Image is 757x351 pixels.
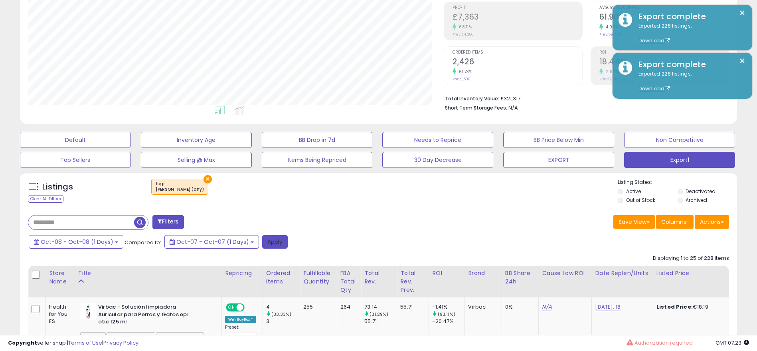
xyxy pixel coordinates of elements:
button: Default [20,132,131,148]
small: Prev: 17.91% [599,77,619,82]
div: Exported 228 listings. [632,22,746,45]
li: £321,317 [445,93,723,103]
span: 2025-10-9 07:23 GMT [715,339,749,347]
button: × [739,56,745,66]
th: CSV column name: cust_attr_5_Cause Low ROI [539,266,592,297]
h2: 61.90% [599,12,729,23]
small: (93.11%) [438,311,455,317]
span: Compared to: [125,239,161,246]
span: ROI [599,50,729,55]
div: 55.71 [364,318,397,325]
button: Top Sellers [20,152,131,168]
small: 61.73% [456,69,472,75]
button: Selling @ Max [141,152,252,168]
div: Health for You ES [49,303,69,325]
b: Total Inventory Value: [445,95,499,102]
small: 68.11% [456,24,472,30]
span: Oct-07 - Oct-07 (1 Days) [176,238,249,246]
div: 73.14 [364,303,397,311]
small: Prev: £4,380 [453,32,474,37]
div: Virbac [468,303,495,311]
a: Download [638,37,670,44]
div: Win BuyBox * [225,316,256,323]
div: Store Name [49,269,71,286]
th: CSV column name: cust_attr_4_Date Replen/Units [592,266,653,297]
div: Export complete [632,59,746,70]
img: 317UnHXkcSL._SL40_.jpg [80,303,96,319]
a: Privacy Policy [103,339,138,347]
small: (31.29%) [370,311,388,317]
span: Main MP: DE & FR [107,332,156,341]
div: Total Rev. Prev. [400,269,425,294]
span: Avg. Buybox Share [599,6,729,10]
label: Out of Stock [626,197,655,203]
div: Brand [468,269,498,277]
button: 30 Day Decrease [382,152,493,168]
label: Archived [686,197,707,203]
div: Fulfillable Quantity [303,269,334,286]
div: Cause Low ROI [542,269,588,277]
button: EXPORT [503,152,614,168]
h2: 18.44% [599,57,729,68]
p: Listing States: [618,179,737,186]
div: Preset: [225,325,257,343]
div: 255 [303,303,331,311]
small: 2.96% [603,69,619,75]
a: Terms of Use [68,339,102,347]
span: OFF [243,304,256,311]
small: (33.33%) [271,311,291,317]
button: Needs to Reprice [382,132,493,148]
button: Actions [695,215,729,229]
small: 4.05% [603,24,619,30]
div: -1.41% [432,303,464,311]
button: × [204,175,212,183]
div: Listed Price [656,269,725,277]
div: 4 [266,303,300,311]
label: Deactivated [686,188,715,195]
label: Active [626,188,641,195]
a: [DATE]: 18 [595,303,621,311]
div: Clear All Filters [28,195,63,203]
div: -20.47% [432,318,464,325]
small: Prev: 1,500 [453,77,470,82]
button: Inventory Age [141,132,252,148]
span: N/A [508,104,518,112]
span: ON [227,304,237,311]
strong: Copyright [8,339,37,347]
button: × [739,8,745,18]
div: [PERSON_NAME] (any) [156,187,204,192]
button: BB Price Below Min [503,132,614,148]
button: Oct-07 - Oct-07 (1 Days) [164,235,259,249]
button: Oct-08 - Oct-08 (1 Days) [29,235,123,249]
div: Repricing [225,269,259,277]
div: Total Rev. [364,269,393,286]
button: Non Competitive [624,132,735,148]
div: FBA Total Qty [340,269,358,294]
div: €18.19 [656,303,723,311]
a: N/A [542,303,551,311]
div: 55.71 [400,303,423,311]
span: Tags : [156,181,204,193]
div: 264 [340,303,355,311]
div: Title [78,269,218,277]
div: 3 [266,318,300,325]
div: Displaying 1 to 25 of 228 items [653,255,729,262]
div: BB Share 24h. [505,269,536,286]
button: Save View [613,215,655,229]
h5: Listings [42,181,73,193]
span: Ordered Items [453,50,582,55]
button: BB Drop in 7d [262,132,373,148]
button: Columns [656,215,694,229]
small: Prev: 59.49% [599,32,622,37]
button: Filters [152,215,184,229]
b: Listed Price: [656,303,693,311]
div: Ordered Items [266,269,296,286]
b: Short Term Storage Fees: [445,104,507,111]
span: Columns [661,218,686,226]
b: Virbac - Solución limpiadora Auricular para Perros y Gatos epi otic 125 ml [98,303,195,328]
a: Download [638,85,670,92]
span: Profit [453,6,582,10]
div: Export complete [632,11,746,22]
div: seller snap | | [8,339,138,347]
div: ROI [432,269,461,277]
